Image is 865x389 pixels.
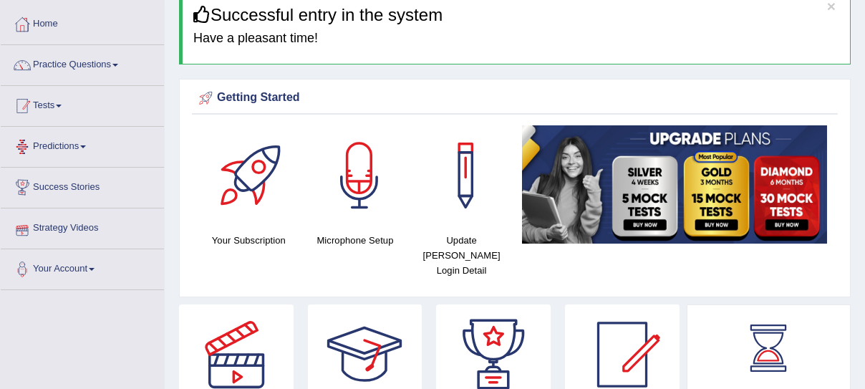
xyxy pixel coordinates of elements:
h3: Successful entry in the system [193,6,839,24]
a: Tests [1,86,164,122]
a: Success Stories [1,168,164,203]
a: Practice Questions [1,45,164,81]
h4: Your Subscription [203,233,295,248]
div: Getting Started [195,87,834,109]
h4: Have a pleasant time! [193,32,839,46]
a: Predictions [1,127,164,163]
h4: Microphone Setup [309,233,402,248]
a: Your Account [1,249,164,285]
a: Home [1,4,164,40]
h4: Update [PERSON_NAME] Login Detail [415,233,508,278]
a: Strategy Videos [1,208,164,244]
img: small5.jpg [522,125,827,244]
